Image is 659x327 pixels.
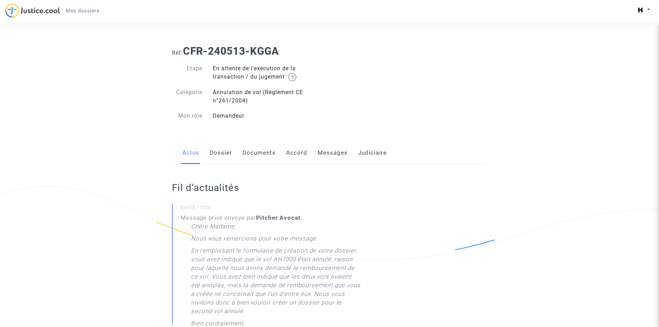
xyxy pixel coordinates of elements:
a: Judiciaire [358,142,387,164]
a: Mes dossiers [60,6,105,16]
a: Actus [182,142,199,164]
div: Annulation de vol (Règlement CE n°261/2004) [208,88,330,105]
div: En attente de l'exécution de la transaction / du jugement [208,64,330,81]
b: Pitcher Avocat [256,214,301,221]
span: Ref. [172,49,183,56]
p: Nous vous remercions pour votre message. [191,234,318,246]
a: Dossier [210,142,232,164]
a: Messages [318,142,348,164]
div: Mon rôle [167,112,208,120]
div: Demandeur [208,112,330,120]
p: En remplissant le formulaire de création de votre dossier, vous avez indiqué que le vol AH1009 ét... [191,246,361,319]
div: Catégorie [167,88,208,105]
img: help.svg [288,73,296,81]
div: Etape [167,64,208,81]
img: jc-logo.svg [5,3,60,18]
a: Accord [286,142,307,164]
small: [DATE] 11h23 [181,205,361,214]
span: Mes dossiers [66,8,99,14]
p: Chère Madame, [191,222,236,234]
a: Documents [242,142,276,164]
h2: Fil d’actualités [172,182,361,194]
b: CFR-240513-KGGA [183,45,279,57]
img: aa02ca04b7aec9e4e73fc58fc63915b4 [635,5,645,15]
